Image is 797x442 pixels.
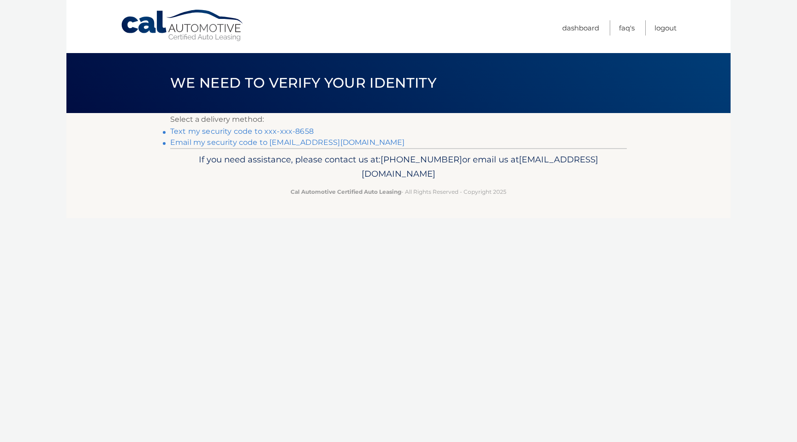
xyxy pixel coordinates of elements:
a: Email my security code to [EMAIL_ADDRESS][DOMAIN_NAME] [170,138,405,147]
p: - All Rights Reserved - Copyright 2025 [176,187,621,197]
span: [PHONE_NUMBER] [381,154,462,165]
a: Cal Automotive [120,9,245,42]
a: FAQ's [619,20,635,36]
a: Text my security code to xxx-xxx-8658 [170,127,314,136]
a: Logout [654,20,677,36]
p: If you need assistance, please contact us at: or email us at [176,152,621,182]
a: Dashboard [562,20,599,36]
p: Select a delivery method: [170,113,627,126]
span: We need to verify your identity [170,74,436,91]
strong: Cal Automotive Certified Auto Leasing [291,188,401,195]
